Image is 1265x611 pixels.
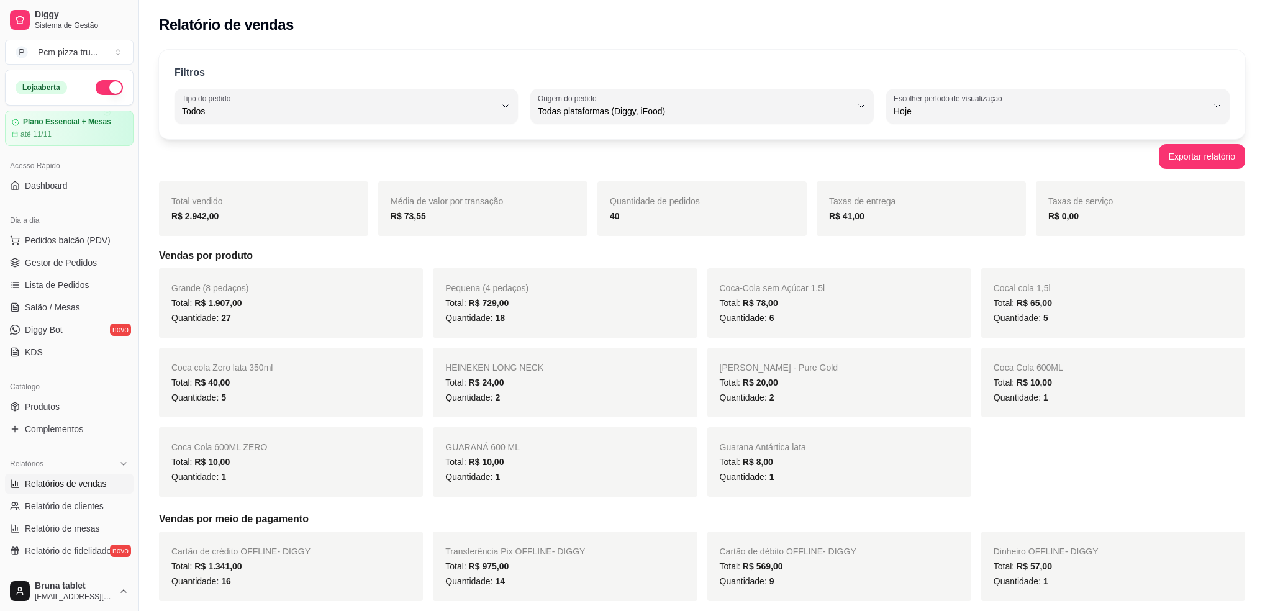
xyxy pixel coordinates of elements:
[171,561,242,571] span: Total:
[1159,144,1245,169] button: Exportar relatório
[610,211,620,221] strong: 40
[5,576,134,606] button: Bruna tablet[EMAIL_ADDRESS][DOMAIN_NAME]
[445,472,500,482] span: Quantidade:
[720,561,783,571] span: Total:
[16,81,67,94] div: Loja aberta
[171,363,273,373] span: Coca cola Zero lata 350ml
[829,196,895,206] span: Taxas de entrega
[1048,196,1113,206] span: Taxas de serviço
[769,392,774,402] span: 2
[10,459,43,469] span: Relatórios
[720,442,806,452] span: Guarana Antártica lata
[221,472,226,482] span: 1
[720,576,774,586] span: Quantidade:
[445,378,504,387] span: Total:
[469,298,509,308] span: R$ 729,00
[994,298,1052,308] span: Total:
[5,541,134,561] a: Relatório de fidelidadenovo
[221,392,226,402] span: 5
[720,472,774,482] span: Quantidade:
[1017,561,1052,571] span: R$ 57,00
[175,89,518,124] button: Tipo do pedidoTodos
[769,576,774,586] span: 9
[994,378,1052,387] span: Total:
[5,397,134,417] a: Produtos
[994,283,1051,293] span: Cocal cola 1,5l
[5,176,134,196] a: Dashboard
[194,298,242,308] span: R$ 1.907,00
[221,576,231,586] span: 16
[171,472,226,482] span: Quantidade:
[495,576,505,586] span: 14
[171,392,226,402] span: Quantidade:
[20,129,52,139] article: até 11/11
[720,392,774,402] span: Quantidade:
[994,363,1063,373] span: Coca Cola 600ML
[445,576,505,586] span: Quantidade:
[25,522,100,535] span: Relatório de mesas
[894,105,1207,117] span: Hoje
[1017,378,1052,387] span: R$ 10,00
[159,248,1245,263] h5: Vendas por produto
[469,457,504,467] span: R$ 10,00
[171,546,311,556] span: Cartão de crédito OFFLINE - DIGGY
[538,93,601,104] label: Origem do pedido
[25,324,63,336] span: Diggy Bot
[171,457,230,467] span: Total:
[5,496,134,516] a: Relatório de clientes
[221,313,231,323] span: 27
[171,576,231,586] span: Quantidade:
[1043,313,1048,323] span: 5
[1048,211,1079,221] strong: R$ 0,00
[445,298,509,308] span: Total:
[35,592,114,602] span: [EMAIL_ADDRESS][DOMAIN_NAME]
[391,211,426,221] strong: R$ 73,55
[25,256,97,269] span: Gestor de Pedidos
[5,210,134,230] div: Dia a dia
[894,93,1006,104] label: Escolher período de visualização
[96,80,123,95] button: Alterar Status
[1043,576,1048,586] span: 1
[171,378,230,387] span: Total:
[194,457,230,467] span: R$ 10,00
[720,457,773,467] span: Total:
[5,297,134,317] a: Salão / Mesas
[1043,392,1048,402] span: 1
[38,46,97,58] div: Pcm pizza tru ...
[5,156,134,176] div: Acesso Rápido
[886,89,1230,124] button: Escolher período de visualizaçãoHoje
[23,117,111,127] article: Plano Essencial + Mesas
[171,283,249,293] span: Grande (8 pedaços)
[530,89,874,124] button: Origem do pedidoTodas plataformas (Diggy, iFood)
[5,275,134,295] a: Lista de Pedidos
[25,234,111,247] span: Pedidos balcão (PDV)
[5,40,134,65] button: Select a team
[25,301,80,314] span: Salão / Mesas
[391,196,503,206] span: Média de valor por transação
[25,500,104,512] span: Relatório de clientes
[171,211,219,221] strong: R$ 2.942,00
[829,211,864,221] strong: R$ 41,00
[159,512,1245,527] h5: Vendas por meio de pagamento
[994,392,1048,402] span: Quantidade:
[495,313,505,323] span: 18
[25,477,107,490] span: Relatórios de vendas
[5,419,134,439] a: Complementos
[445,561,509,571] span: Total:
[720,313,774,323] span: Quantidade:
[445,442,520,452] span: GUARANÁ 600 ML
[994,576,1048,586] span: Quantidade:
[25,401,60,413] span: Produtos
[182,93,235,104] label: Tipo do pedido
[171,196,223,206] span: Total vendido
[769,472,774,482] span: 1
[5,5,134,35] a: DiggySistema de Gestão
[5,342,134,362] a: KDS
[445,313,505,323] span: Quantidade:
[35,581,114,592] span: Bruna tablet
[445,546,585,556] span: Transferência Pix OFFLINE - DIGGY
[5,111,134,146] a: Plano Essencial + Mesasaté 11/11
[538,105,851,117] span: Todas plataformas (Diggy, iFood)
[5,377,134,397] div: Catálogo
[495,392,500,402] span: 2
